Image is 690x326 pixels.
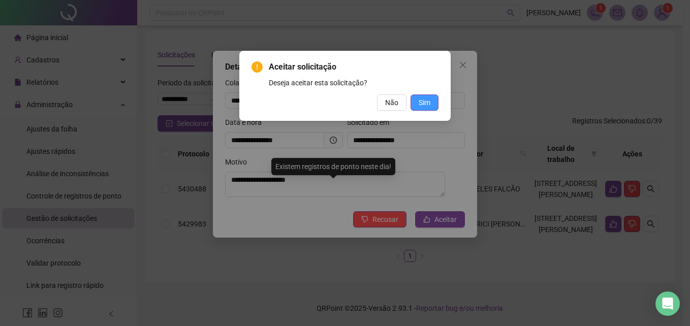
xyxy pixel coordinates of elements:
[411,94,438,111] button: Sim
[655,291,680,316] div: Open Intercom Messenger
[377,94,406,111] button: Não
[419,97,430,108] span: Sim
[252,61,263,73] span: exclamation-circle
[269,77,438,88] div: Deseja aceitar esta solicitação?
[385,97,398,108] span: Não
[269,61,438,73] span: Aceitar solicitação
